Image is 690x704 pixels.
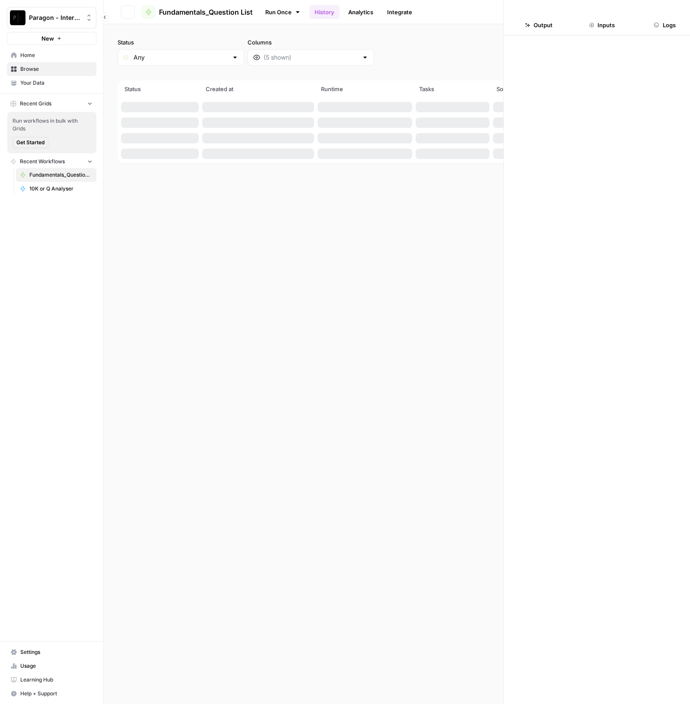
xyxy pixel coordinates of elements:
[7,7,96,29] button: Workspace: Paragon - Internal Usage
[509,18,569,32] button: Output
[20,690,92,698] span: Help + Support
[414,80,491,99] th: Tasks
[7,76,96,90] a: Your Data
[20,51,92,59] span: Home
[134,53,228,62] input: Any
[16,168,96,182] a: Fundamentals_Question List
[142,5,253,19] a: Fundamentals_Question List
[29,171,92,179] span: Fundamentals_Question List
[16,182,96,196] a: 10K or Q Analyser
[7,155,96,168] button: Recent Workflows
[20,648,92,656] span: Settings
[343,5,378,19] a: Analytics
[260,5,306,19] a: Run Once
[264,53,358,62] input: (5 shown)
[7,645,96,659] a: Settings
[16,139,45,146] span: Get Started
[7,97,96,110] button: Recent Grids
[10,10,25,25] img: Paragon - Internal Usage Logo
[572,18,632,32] button: Inputs
[20,158,65,165] span: Recent Workflows
[118,38,244,47] label: Status
[200,80,316,99] th: Created at
[20,65,92,73] span: Browse
[382,5,417,19] a: Integrate
[7,659,96,673] a: Usage
[41,34,54,43] span: New
[159,7,253,17] span: Fundamentals_Question List
[248,38,374,47] label: Columns
[7,32,96,45] button: New
[13,137,48,148] button: Get Started
[20,79,92,87] span: Your Data
[119,80,200,99] th: Status
[7,673,96,687] a: Learning Hub
[20,662,92,670] span: Usage
[316,80,414,99] th: Runtime
[7,62,96,76] a: Browse
[7,687,96,701] button: Help + Support
[20,100,51,108] span: Recent Grids
[13,117,91,133] span: Run workflows in bulk with Grids
[29,13,81,22] span: Paragon - Internal Usage
[29,185,92,193] span: 10K or Q Analyser
[20,676,92,684] span: Learning Hub
[309,5,340,19] a: History
[7,48,96,62] a: Home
